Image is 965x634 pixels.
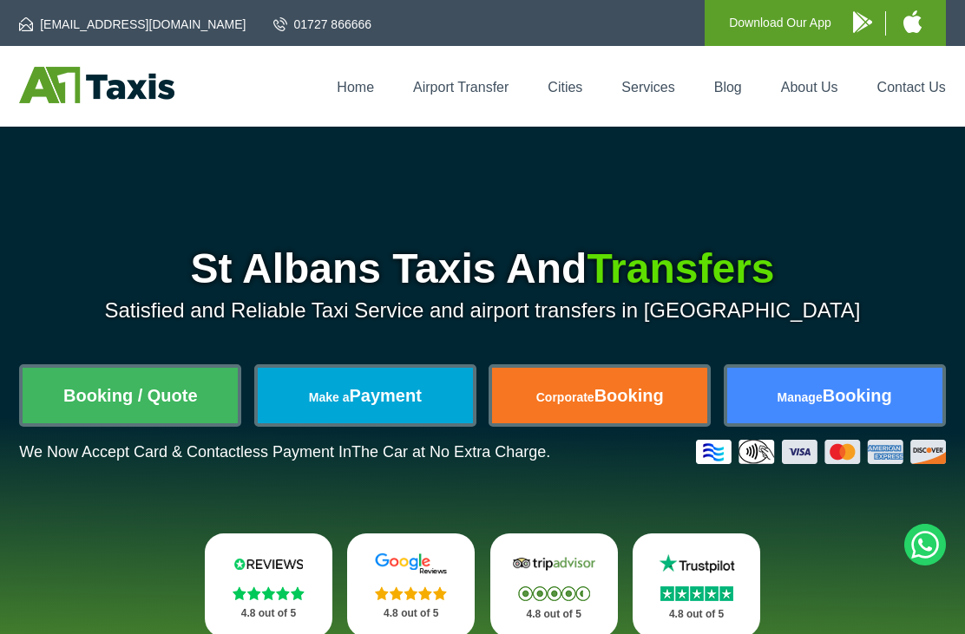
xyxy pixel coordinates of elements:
[696,440,946,464] img: Credit And Debit Cards
[903,10,922,33] img: A1 Taxis iPhone App
[19,67,174,103] img: A1 Taxis St Albans LTD
[727,368,942,423] a: ManageBooking
[258,368,473,423] a: Make aPayment
[19,16,246,33] a: [EMAIL_ADDRESS][DOMAIN_NAME]
[23,368,238,423] a: Booking / Quote
[233,586,305,600] img: Stars
[509,552,599,575] img: Tripadvisor
[778,390,823,404] span: Manage
[536,390,594,404] span: Corporate
[587,245,774,291] span: Transfers
[375,586,447,600] img: Stars
[366,552,456,575] img: Google
[273,16,372,33] a: 01727 866666
[729,12,831,34] p: Download Our App
[853,11,872,33] img: A1 Taxis Android App
[19,298,946,323] p: Satisfied and Reliable Taxi Service and airport transfers in [GEOGRAPHIC_DATA]
[19,443,550,461] p: We Now Accept Card & Contactless Payment In
[337,80,374,95] a: Home
[518,586,590,601] img: Stars
[492,368,707,423] a: CorporateBooking
[652,552,741,575] img: Trustpilot
[781,80,838,95] a: About Us
[548,80,582,95] a: Cities
[877,80,946,95] a: Contact Us
[652,604,741,625] p: 4.8 out of 5
[224,603,313,624] p: 4.8 out of 5
[413,80,509,95] a: Airport Transfer
[714,80,742,95] a: Blog
[309,390,350,404] span: Make a
[19,248,946,290] h1: St Albans Taxis And
[509,604,599,625] p: 4.8 out of 5
[224,552,313,575] img: Reviews.io
[366,603,456,624] p: 4.8 out of 5
[351,443,550,461] span: The Car at No Extra Charge.
[621,80,674,95] a: Services
[660,586,733,601] img: Stars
